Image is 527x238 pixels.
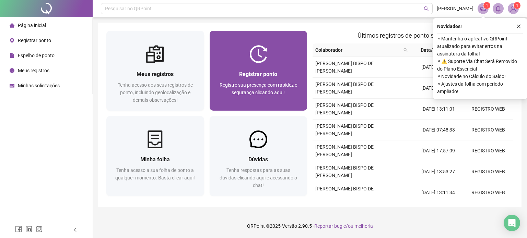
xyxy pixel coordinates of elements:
[437,5,473,12] span: [PERSON_NAME]
[413,140,463,161] td: [DATE] 17:57:09
[315,102,374,115] span: [PERSON_NAME] BISPO DE [PERSON_NAME]
[463,140,513,161] td: REGISTRO WEB
[495,5,501,12] span: bell
[315,123,374,136] span: [PERSON_NAME] BISPO DE [PERSON_NAME]
[315,61,374,74] span: [PERSON_NAME] BISPO DE [PERSON_NAME]
[10,53,14,58] span: file
[410,43,459,57] th: Data/Hora
[10,38,14,43] span: environment
[437,35,523,58] span: ⚬ Mantenha o aplicativo QRPoint atualizado para evitar erros na assinatura da folha!
[315,82,374,95] span: [PERSON_NAME] BISPO DE [PERSON_NAME]
[424,6,429,11] span: search
[413,78,463,99] td: [DATE] 14:00:34
[282,223,297,229] span: Versão
[508,3,518,14] img: 90741
[93,214,527,238] footer: QRPoint © 2025 - 2.90.5 -
[413,99,463,120] td: [DATE] 13:11:01
[413,182,463,203] td: [DATE] 13:11:34
[25,226,32,233] span: linkedin
[10,83,14,88] span: schedule
[403,48,408,52] span: search
[115,167,195,180] span: Tenha acesso a sua folha de ponto a qualquer momento. Basta clicar aqui!
[483,2,490,9] sup: 1
[314,223,373,229] span: Reportar bug e/ou melhoria
[315,165,374,178] span: [PERSON_NAME] BISPO DE [PERSON_NAME]
[239,71,277,77] span: Registrar ponto
[514,2,520,9] sup: Atualize o seu contato no menu Meus Dados
[210,116,307,196] a: DúvidasTenha respostas para as suas dúvidas clicando aqui e acessando o chat!
[358,32,468,39] span: Últimos registros de ponto sincronizados
[413,120,463,140] td: [DATE] 07:48:33
[463,99,513,120] td: REGISTRO WEB
[504,215,520,231] div: Open Intercom Messenger
[413,161,463,182] td: [DATE] 13:53:27
[437,73,523,80] span: ⚬ Novidade no Cálculo do Saldo!
[437,23,462,30] span: Novidades !
[463,161,513,182] td: REGISTRO WEB
[10,23,14,28] span: home
[315,144,374,157] span: [PERSON_NAME] BISPO DE [PERSON_NAME]
[220,167,297,188] span: Tenha respostas para as suas dúvidas clicando aqui e acessando o chat!
[18,83,60,88] span: Minhas solicitações
[10,68,14,73] span: clock-circle
[516,24,521,29] span: close
[18,23,46,28] span: Página inicial
[463,120,513,140] td: REGISTRO WEB
[36,226,43,233] span: instagram
[248,156,268,163] span: Dúvidas
[437,58,523,73] span: ⚬ ⚠️ Suporte Via Chat Será Removido do Plano Essencial
[18,68,49,73] span: Meus registros
[15,226,22,233] span: facebook
[402,45,409,55] span: search
[437,80,523,95] span: ⚬ Ajustes da folha com período ampliado!
[106,116,204,196] a: Minha folhaTenha acesso a sua folha de ponto a qualquer momento. Basta clicar aqui!
[137,71,174,77] span: Meus registros
[18,53,55,58] span: Espelho de ponto
[480,5,486,12] span: notification
[486,3,488,8] span: 1
[315,186,374,199] span: [PERSON_NAME] BISPO DE [PERSON_NAME]
[463,182,513,203] td: REGISTRO WEB
[413,57,463,78] td: [DATE] 18:06:21
[220,82,297,95] span: Registre sua presença com rapidez e segurança clicando aqui!
[118,82,193,103] span: Tenha acesso aos seus registros de ponto, incluindo geolocalização e demais observações!
[73,227,78,232] span: left
[413,46,451,54] span: Data/Hora
[106,31,204,111] a: Meus registrosTenha acesso aos seus registros de ponto, incluindo geolocalização e demais observa...
[315,46,401,54] span: Colaborador
[516,3,518,8] span: 1
[140,156,170,163] span: Minha folha
[18,38,51,43] span: Registrar ponto
[210,31,307,111] a: Registrar pontoRegistre sua presença com rapidez e segurança clicando aqui!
